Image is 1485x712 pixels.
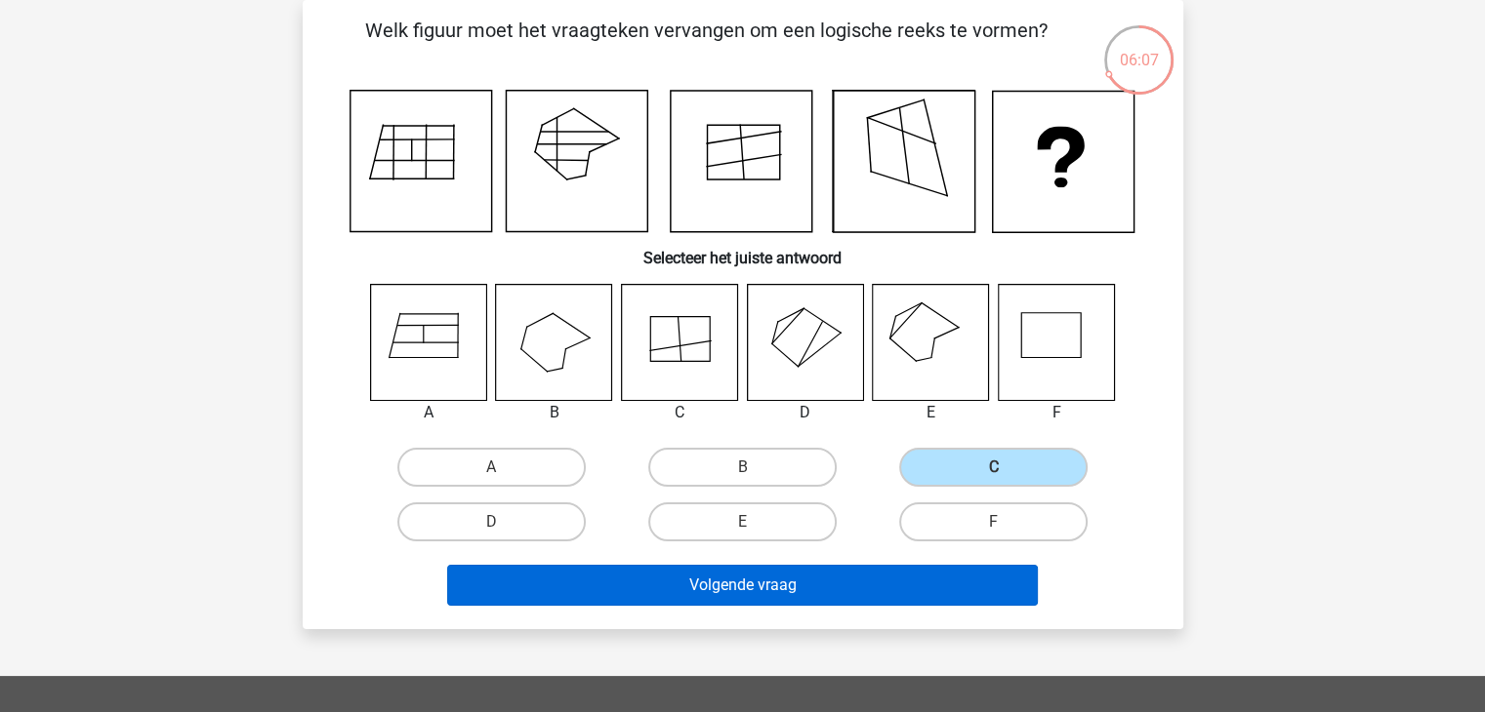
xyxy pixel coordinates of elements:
[397,448,586,487] label: A
[606,401,754,424] div: C
[355,401,503,424] div: A
[983,401,1131,424] div: F
[397,502,586,541] label: D
[648,502,837,541] label: E
[899,448,1088,487] label: C
[857,401,1005,424] div: E
[899,502,1088,541] label: F
[648,448,837,487] label: B
[447,565,1038,606] button: Volgende vraag
[334,16,1079,74] p: Welk figuur moet het vraagteken vervangen om een logische reeks te vormen?
[732,401,880,424] div: D
[1102,23,1176,72] div: 06:07
[334,233,1152,267] h6: Selecteer het juiste antwoord
[480,401,628,424] div: B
